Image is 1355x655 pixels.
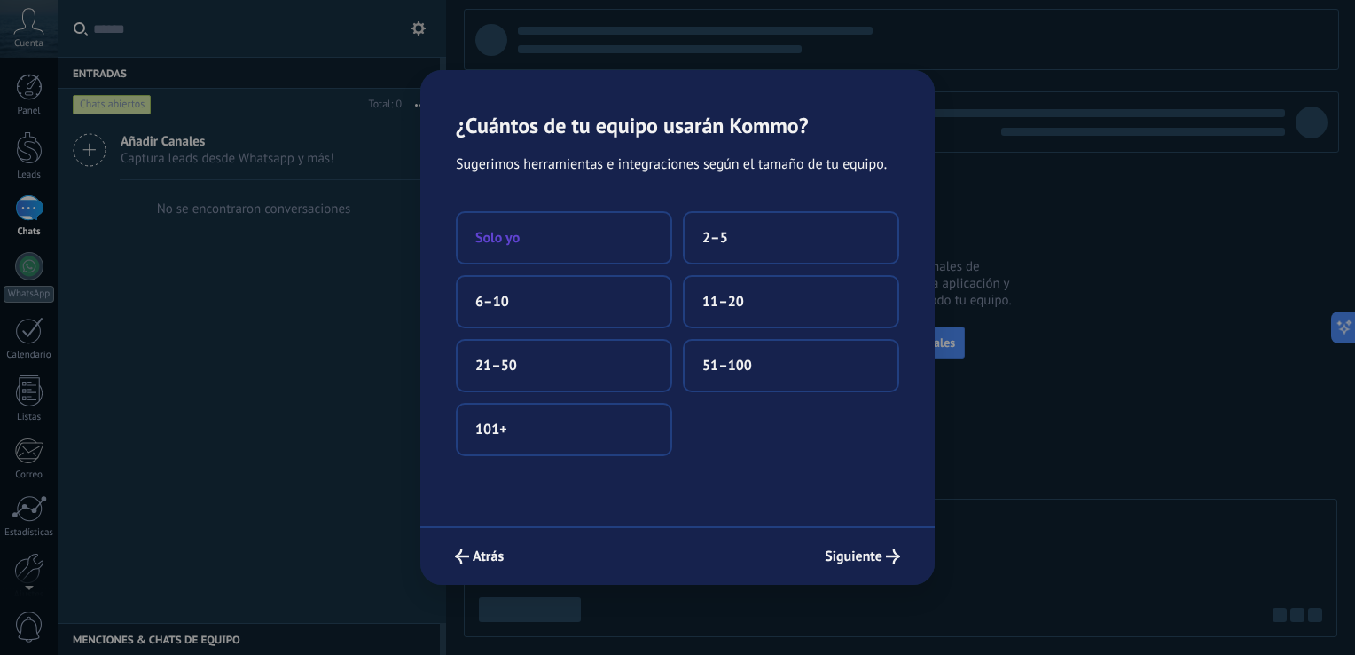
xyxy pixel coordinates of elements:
[475,293,509,311] span: 6–10
[683,275,899,328] button: 11–20
[456,403,672,456] button: 101+
[456,275,672,328] button: 6–10
[825,550,882,563] span: Siguiente
[475,229,520,247] span: Solo yo
[456,153,887,176] span: Sugerimos herramientas e integraciones según el tamaño de tu equipo.
[702,229,728,247] span: 2–5
[420,70,935,138] h2: ¿Cuántos de tu equipo usarán Kommo?
[475,421,507,438] span: 101+
[683,211,899,264] button: 2–5
[702,293,744,311] span: 11–20
[683,339,899,392] button: 51–100
[817,541,908,572] button: Siguiente
[447,541,512,572] button: Atrás
[456,211,672,264] button: Solo yo
[456,339,672,392] button: 21–50
[702,357,752,375] span: 51–100
[475,357,517,375] span: 21–50
[473,550,504,563] span: Atrás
